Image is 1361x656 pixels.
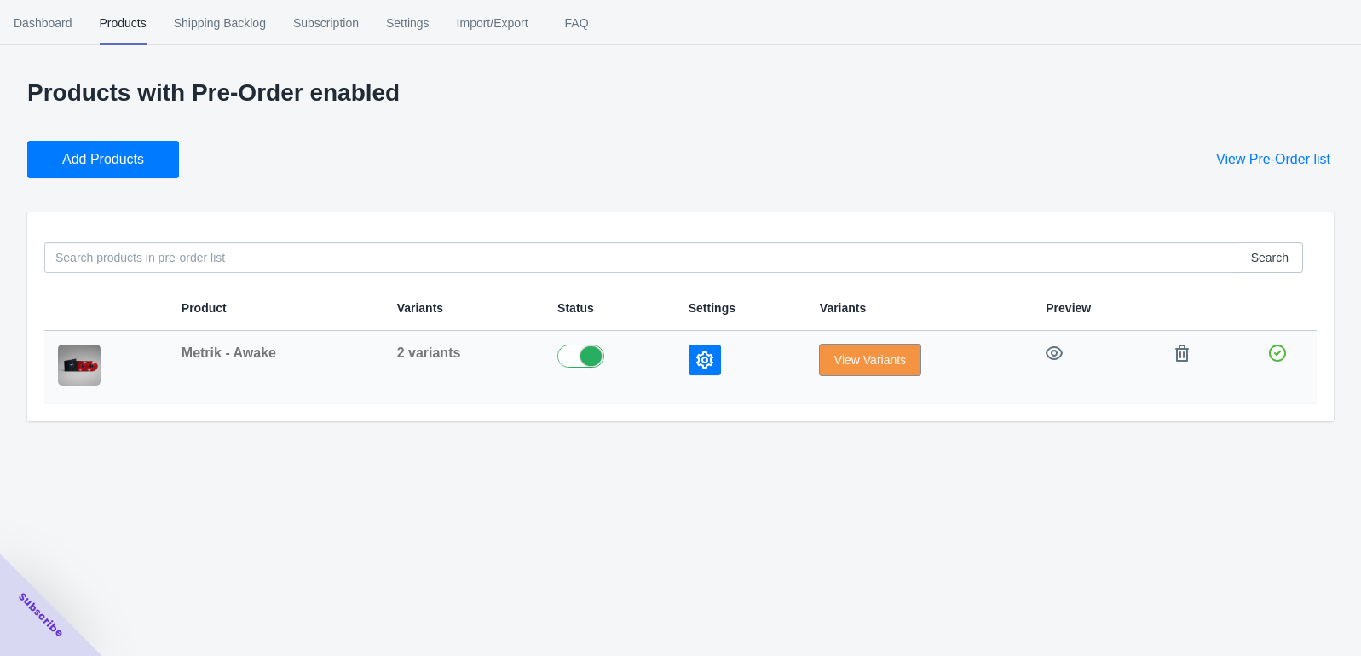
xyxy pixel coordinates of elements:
span: Metrik - Awake [182,345,276,360]
span: Subscription [293,1,359,45]
span: Dashboard [14,1,72,45]
p: Products with Pre-Order enabled [27,79,1334,107]
img: NHS560LP-V5-1.jpg [58,345,101,386]
span: Products [100,1,147,45]
span: Product [182,301,227,315]
span: Preview [1046,301,1091,315]
button: Search [1237,242,1303,273]
span: Settings [386,1,430,45]
input: Search products in pre-order list [44,242,1237,273]
button: View Variants [820,345,920,375]
span: FAQ [556,1,598,45]
span: Variants [397,301,443,315]
button: View Pre-Order list [1196,141,1351,178]
span: Add Products [62,151,144,168]
span: Shipping Backlog [174,1,266,45]
span: Subscribe [15,589,66,641]
span: Search [1251,251,1289,264]
span: View Pre-Order list [1216,151,1330,168]
span: Status [557,301,594,315]
span: Settings [689,301,735,315]
button: Add Products [27,141,179,178]
span: Variants [820,301,866,315]
span: 2 variants [397,345,461,360]
span: Import/Export [457,1,528,45]
span: View Variants [834,353,906,367]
